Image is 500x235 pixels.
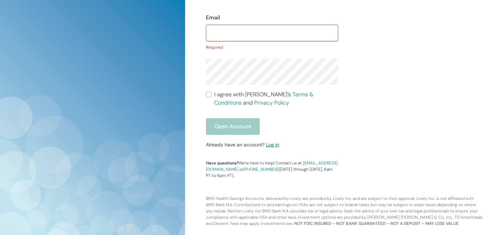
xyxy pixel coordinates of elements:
[206,141,279,148] small: Already have an account?
[206,44,339,50] p: Required
[243,167,278,172] a: [PHONE_NUMBER]
[202,179,483,227] p: BMO Health Savings Accounts, delivered by Lively are provided by Lively Inc. and are subject to t...
[254,99,289,106] a: Privacy Policy
[266,141,279,148] a: Log in
[294,221,459,226] b: NOT FDIC INSURED – NOT BANK GUARANTEED – NOT A DEPOSIT – MAY LOSE VALUE
[206,14,220,22] label: Email
[206,160,239,166] strong: Have questions?
[206,160,339,179] p: We're here to help! Contact us at or ([DATE] through [DATE], 6am PT to 6pm PT).
[214,90,339,107] span: I agree with [PERSON_NAME]’s and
